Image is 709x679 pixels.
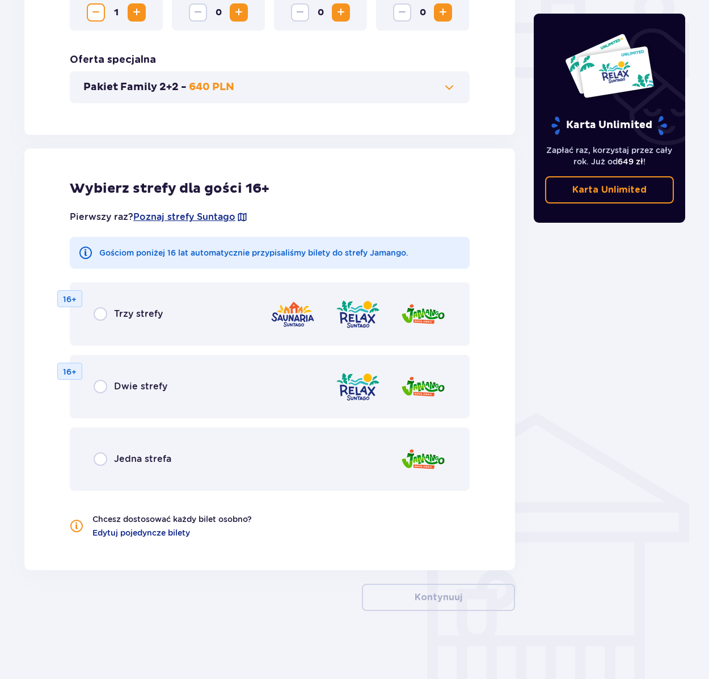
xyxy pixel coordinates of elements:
[99,247,408,258] p: Gościom poniżej 16 lat automatycznie przypisaliśmy bilety do strefy Jamango.
[550,116,668,135] p: Karta Unlimited
[545,145,674,167] p: Zapłać raz, korzystaj przez cały rok. Już od !
[92,514,252,525] p: Chcesz dostosować każdy bilet osobno?
[335,371,381,403] img: Relax
[230,3,248,22] button: Zwiększ
[400,371,446,403] img: Jamango
[83,80,187,94] p: Pakiet Family 2+2 -
[63,366,77,377] p: 16+
[87,3,105,22] button: Zmniejsz
[70,211,248,223] p: Pierwszy raz?
[133,211,235,223] a: Poznaj strefy Suntago
[270,298,315,330] img: Saunaria
[107,3,125,22] span: 1
[128,3,146,22] button: Zwiększ
[189,3,207,22] button: Zmniejsz
[415,591,462,604] p: Kontynuuj
[413,3,432,22] span: 0
[189,80,234,94] p: 640 PLN
[572,184,647,196] p: Karta Unlimited
[70,180,470,197] h2: Wybierz strefy dla gości 16+
[114,308,163,320] span: Trzy strefy
[114,380,167,393] span: Dwie strefy
[83,80,456,94] button: Pakiet Family 2+2 -640 PLN
[362,584,515,611] button: Kontynuuj
[63,294,77,305] p: 16+
[545,176,674,203] a: Karta Unlimited
[311,3,330,22] span: 0
[434,3,452,22] button: Zwiększ
[332,3,350,22] button: Zwiększ
[400,443,446,476] img: Jamango
[335,298,381,330] img: Relax
[92,527,190,538] a: Edytuj pojedyncze bilety
[114,453,171,465] span: Jedna strefa
[564,33,655,99] img: Dwie karty całoroczne do Suntago z napisem 'UNLIMITED RELAX', na białym tle z tropikalnymi liśćmi...
[291,3,309,22] button: Zmniejsz
[618,157,643,166] span: 649 zł
[393,3,411,22] button: Zmniejsz
[70,53,156,67] h3: Oferta specjalna
[400,298,446,330] img: Jamango
[209,3,227,22] span: 0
